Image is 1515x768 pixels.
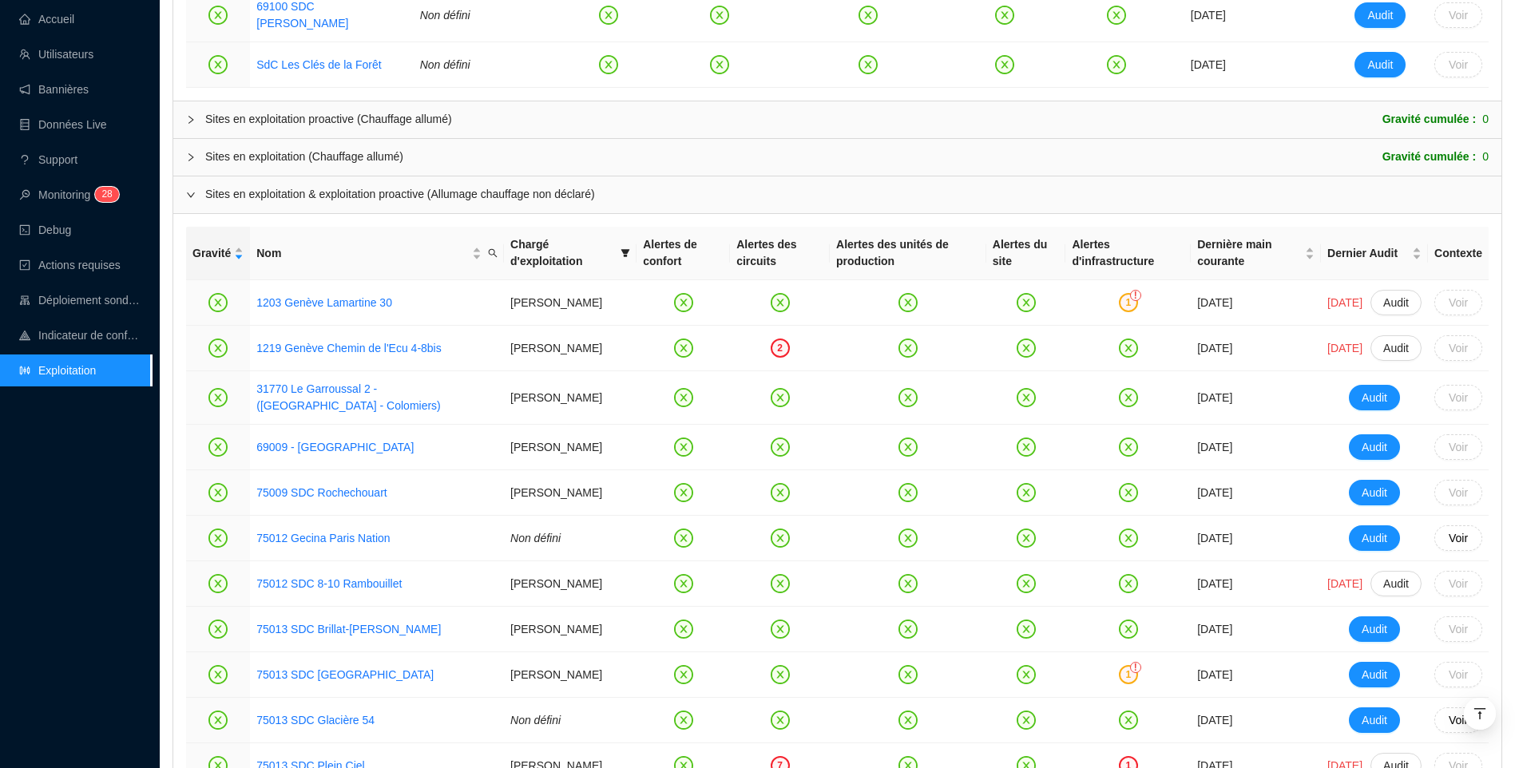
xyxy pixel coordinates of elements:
div: Sites en exploitation (Chauffage allumé)Gravité cumulée :0 [173,139,1501,176]
td: [DATE] [1191,280,1321,326]
div: Sites en exploitation proactive (Chauffage allumé) [205,111,452,128]
span: close-circle [1119,483,1138,502]
span: close-circle [898,483,918,502]
span: close-circle [1119,711,1138,730]
span: [PERSON_NAME] [510,668,602,681]
span: close-circle [208,528,228,548]
button: Voir [1434,616,1482,642]
span: close-circle [674,574,693,593]
span: close-circle [1017,338,1036,358]
span: search [485,242,501,265]
button: Audit [1349,385,1400,410]
a: 69009 - [GEOGRAPHIC_DATA] [256,441,414,453]
button: Audit [1349,616,1400,642]
span: expanded [186,190,196,200]
a: 75012 Gecina Paris Nation [256,530,390,547]
div: 2 [771,338,790,358]
span: close-circle [1119,388,1138,407]
span: close-circle [771,574,790,593]
th: Dernier Audit [1321,227,1428,280]
span: close-circle [208,388,228,407]
span: close-circle [674,528,693,548]
a: 75012 SDC 8-10 Rambouillet [256,577,402,590]
span: [PERSON_NAME] [510,577,602,590]
span: Voir [1449,667,1468,683]
span: close-circle [995,55,1014,74]
span: Chargé d'exploitation [510,236,614,270]
span: close-circle [771,665,790,684]
button: Audit [1349,480,1400,505]
span: Actions requises [38,259,121,271]
span: Voir [1449,530,1468,547]
div: ! [1130,290,1141,301]
span: [PERSON_NAME] [510,623,602,635]
th: Nom [250,227,504,280]
a: 75009 SDC Rochechouart [256,486,387,499]
a: 75013 SDC Brillat-[PERSON_NAME] [256,623,441,635]
span: close-circle [1017,528,1036,548]
th: Alertes des circuits [730,227,830,280]
span: close-circle [208,711,228,730]
span: close-circle [1017,711,1036,730]
span: close-circle [674,338,693,358]
span: [DATE] [1327,576,1362,592]
a: SdC Les Clés de la Forêt [256,58,381,71]
span: close-circle [674,665,693,684]
button: Audit [1370,290,1422,315]
th: Gravité [186,227,250,280]
span: Voir [1449,485,1468,501]
span: Gravité cumulée : [1382,111,1477,128]
button: Audit [1349,707,1400,733]
span: Gravité [192,245,231,262]
span: close-circle [898,437,918,457]
div: Sites en exploitation proactive (Chauffage allumé)Gravité cumulée :0 [173,101,1501,138]
button: Voir [1434,571,1482,596]
button: Voir [1434,434,1482,460]
span: close-circle [710,55,729,74]
span: close-circle [1107,55,1126,74]
span: filter [617,233,633,273]
a: codeDebug [19,224,71,236]
button: Voir [1434,52,1482,77]
span: Audit [1383,340,1409,357]
button: Audit [1349,525,1400,551]
a: slidersExploitation [19,364,96,377]
td: [DATE] [1191,371,1321,425]
a: 75009 SDC Rochechouart [256,485,387,501]
span: Audit [1362,667,1387,683]
div: Sites en exploitation (Chauffage allumé) [205,148,403,165]
a: 75013 SDC Glacière 54 [256,712,375,729]
button: Voir [1434,2,1482,28]
a: heat-mapIndicateur de confort [19,329,141,342]
a: 75012 SDC 8-10 Rambouillet [256,576,402,592]
td: [DATE] [1191,652,1321,698]
span: close-circle [599,55,618,74]
span: Voir [1449,621,1468,638]
span: Audit [1362,485,1387,501]
span: close-circle [771,437,790,457]
a: 31770 Le Garroussal 2 - ([GEOGRAPHIC_DATA] - Colomiers) [256,382,441,412]
span: close-circle [1119,574,1138,593]
a: monitorMonitoring28 [19,188,114,201]
span: close-circle [674,437,693,457]
td: [DATE] [1191,326,1321,371]
span: Voir [1449,576,1468,592]
a: homeAccueil [19,13,74,26]
span: close-circle [1017,483,1036,502]
a: 1203 Genève Lamartine 30 [256,296,392,309]
span: close-circle [208,483,228,502]
th: Alertes du site [986,227,1066,280]
th: Alertes d'infrastructure [1065,227,1191,280]
span: close-circle [1017,574,1036,593]
span: close-circle [674,483,693,502]
span: Voir [1449,439,1468,456]
span: close-circle [1119,620,1138,639]
span: close-circle [771,711,790,730]
span: [PERSON_NAME] [510,441,602,453]
span: 0 [1482,148,1489,165]
span: close-circle [1017,437,1036,457]
span: Non défini [420,58,470,71]
th: Alertes des unités de production [830,227,986,280]
span: [PERSON_NAME] [510,391,602,404]
span: Audit [1362,390,1387,406]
